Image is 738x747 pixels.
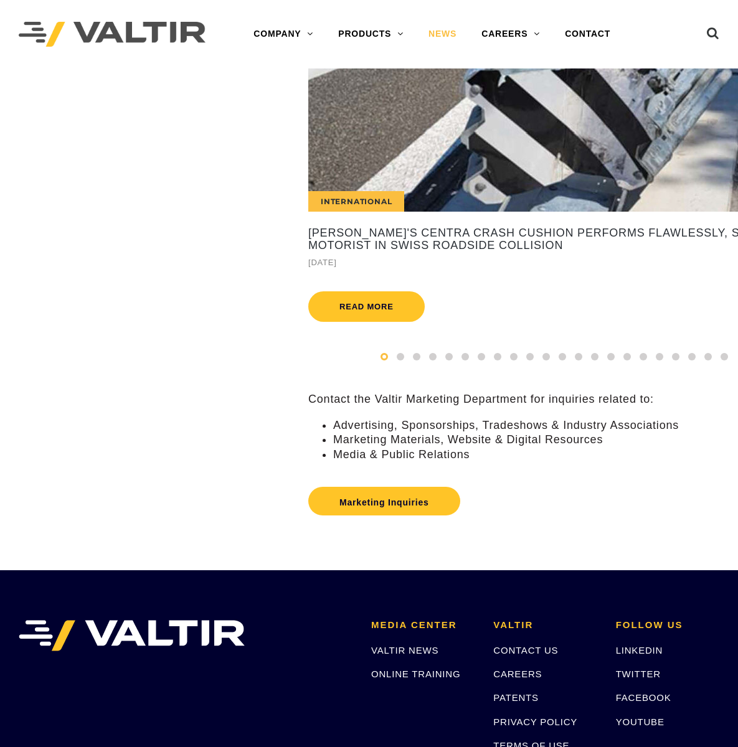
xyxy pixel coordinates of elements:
a: PRIVACY POLICY [493,716,577,727]
h2: MEDIA CENTER [371,620,475,631]
a: CONTACT [552,22,623,47]
a: CAREERS [493,669,542,679]
a: PRODUCTS [326,22,416,47]
a: Marketing Inquiries [308,487,460,515]
h2: VALTIR [493,620,597,631]
a: FACEBOOK [616,692,671,703]
a: YOUTUBE [616,716,665,727]
a: Read more [308,291,425,322]
a: NEWS [416,22,469,47]
div: International [308,191,404,212]
a: ONLINE TRAINING [371,669,460,679]
a: COMPANY [241,22,326,47]
a: CONTACT US [493,645,558,655]
img: Valtir [19,22,206,47]
h3: MEDIA CENTER [62,392,284,444]
a: VALTIR NEWS [371,645,438,655]
a: CAREERS [469,22,552,47]
a: TWITTER [616,669,661,679]
a: PATENTS [493,692,539,703]
h2: FOLLOW US [616,620,719,631]
a: LINKEDIN [616,645,663,655]
img: VALTIR [19,620,245,651]
h3: NEWS [62,68,284,121]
